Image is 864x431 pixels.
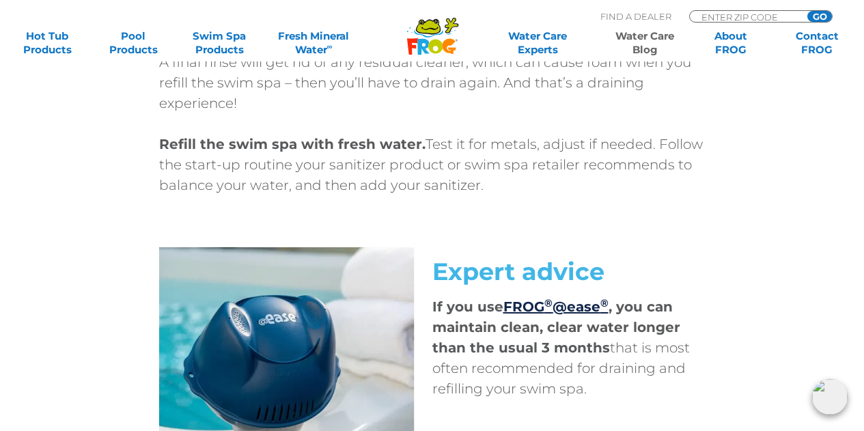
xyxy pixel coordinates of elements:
input: GO [807,11,832,22]
a: Hot TubProducts [14,29,81,57]
a: Fresh MineralWater∞ [272,29,356,57]
img: openIcon [812,379,848,415]
sup: ∞ [327,42,333,51]
p: A final rinse will get rid of any residual cleaner, which can cause foam when you refill the swim... [159,52,706,113]
sup: ® [544,296,553,309]
a: Water CareBlog [611,29,678,57]
span: Expert advice [432,257,604,286]
p: that is most often recommended for draining and refilling your swim spa. [432,296,706,399]
p: Find A Dealer [600,10,671,23]
a: PoolProducts [100,29,167,57]
a: Water CareExperts [484,29,592,57]
input: Zip Code Form [700,11,792,23]
a: ContactFROG [783,29,850,57]
a: AboutFROG [697,29,764,57]
strong: If you use , you can maintain clean, clear water longer than the usual 3 months [432,298,680,356]
strong: Refill the swim spa with fresh water. [159,136,426,152]
a: Swim SpaProducts [186,29,253,57]
p: Test it for metals, adjust if needed. Follow the start-up routine your sanitizer product or swim ... [159,134,706,195]
sup: ® [600,296,609,309]
a: FROG®@ease® [503,298,609,315]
